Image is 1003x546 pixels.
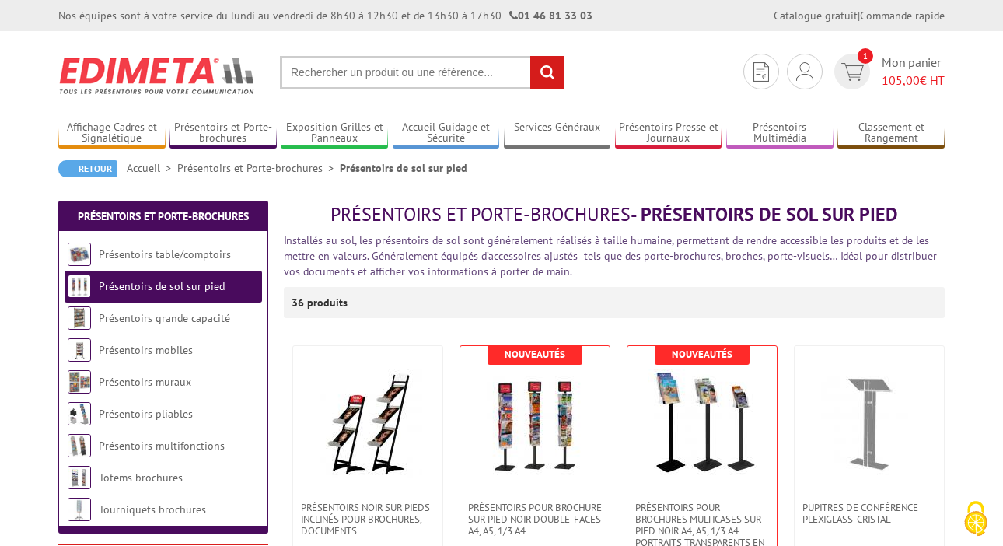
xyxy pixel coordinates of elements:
div: Nos équipes sont à votre service du lundi au vendredi de 8h30 à 12h30 et de 13h30 à 17h30 [58,8,592,23]
a: Présentoirs table/comptoirs [99,247,231,261]
a: Catalogue gratuit [774,9,858,23]
a: Présentoirs muraux [99,375,191,389]
a: Totems brochures [99,471,183,485]
h1: - Présentoirs de sol sur pied [284,205,945,225]
a: Présentoirs et Porte-brochures [177,161,340,175]
img: Présentoirs mobiles [68,338,91,362]
button: Cookies (fenêtre modale) [949,493,1003,546]
img: Présentoirs pliables [68,402,91,425]
span: Présentoirs et Porte-brochures [330,202,631,226]
a: Présentoirs pour brochure sur pied NOIR double-faces A4, A5, 1/3 A4 [460,502,610,537]
img: Présentoirs grande capacité [68,306,91,330]
a: Présentoirs multifonctions [99,439,225,453]
img: Présentoirs pour brochure sur pied NOIR double-faces A4, A5, 1/3 A4 [481,369,589,478]
div: | [774,8,945,23]
span: 105,00 [882,72,920,88]
img: Totems brochures [68,466,91,489]
img: devis rapide [796,62,813,81]
img: devis rapide [753,62,769,82]
b: Nouveautés [672,348,732,361]
img: Présentoirs pour brochures multicases sur pied NOIR A4, A5, 1/3 A4 Portraits transparents en plex... [648,369,757,478]
li: Présentoirs de sol sur pied [340,160,467,176]
a: Présentoirs NOIR sur pieds inclinés pour brochures, documents [293,502,442,537]
img: Présentoirs NOIR sur pieds inclinés pour brochures, documents [313,369,422,478]
font: Installés au sol, les présentoirs de sol sont généralement réalisés à taille humaine, permettant ... [284,233,937,278]
img: Présentoirs de sol sur pied [68,275,91,298]
img: Présentoirs table/comptoirs [68,243,91,266]
a: Accueil [127,161,177,175]
a: Présentoirs pliables [99,407,193,421]
a: Présentoirs mobiles [99,343,193,357]
p: 36 produits [292,287,350,318]
span: Présentoirs pour brochure sur pied NOIR double-faces A4, A5, 1/3 A4 [468,502,602,537]
span: € HT [882,72,945,89]
img: devis rapide [841,63,864,81]
b: Nouveautés [505,348,565,361]
a: Affichage Cadres et Signalétique [58,121,166,146]
input: Rechercher un produit ou une référence... [280,56,564,89]
a: Présentoirs de sol sur pied [99,279,225,293]
a: Commande rapide [860,9,945,23]
img: Présentoirs muraux [68,370,91,394]
img: Tourniquets brochures [68,498,91,521]
span: 1 [858,48,873,64]
a: devis rapide 1 Mon panier 105,00€ HT [830,54,945,89]
img: Edimeta [58,47,257,104]
strong: 01 46 81 33 03 [509,9,592,23]
a: Présentoirs grande capacité [99,311,230,325]
a: Exposition Grilles et Panneaux [281,121,388,146]
a: Présentoirs et Porte-brochures [169,121,277,146]
span: Présentoirs NOIR sur pieds inclinés pour brochures, documents [301,502,435,537]
img: Cookies (fenêtre modale) [956,499,995,538]
a: Tourniquets brochures [99,502,206,516]
a: Présentoirs et Porte-brochures [78,209,249,223]
a: Présentoirs Multimédia [726,121,834,146]
img: Pupitres de conférence plexiglass-cristal [815,369,924,478]
span: Mon panier [882,54,945,89]
a: Présentoirs Presse et Journaux [615,121,722,146]
span: Pupitres de conférence plexiglass-cristal [802,502,936,525]
a: Services Généraux [504,121,611,146]
a: Pupitres de conférence plexiglass-cristal [795,502,944,525]
a: Accueil Guidage et Sécurité [393,121,500,146]
a: Retour [58,160,117,177]
img: Présentoirs multifonctions [68,434,91,457]
input: rechercher [530,56,564,89]
a: Classement et Rangement [837,121,945,146]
